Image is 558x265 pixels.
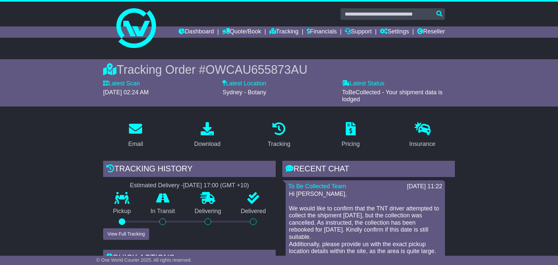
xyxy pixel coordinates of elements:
[341,140,360,149] div: Pricing
[282,161,455,179] div: RECENT CHAT
[288,183,346,190] a: To Be Collected Team
[185,208,231,215] p: Delivering
[103,89,149,96] span: [DATE] 02:24 AM
[103,63,455,77] div: Tracking Order #
[269,26,299,38] a: Tracking
[405,120,440,151] a: Insurance
[342,80,384,87] label: Latest Status
[103,80,140,87] label: Latest Scan
[194,140,220,149] div: Download
[345,26,372,38] a: Support
[307,26,337,38] a: Financials
[231,208,276,215] p: Delivered
[222,26,261,38] a: Quote/Book
[103,161,276,179] div: Tracking history
[268,140,290,149] div: Tracking
[124,120,147,151] a: Email
[103,208,141,215] p: Pickup
[409,140,435,149] div: Insurance
[103,228,149,240] button: View Full Tracking
[183,182,249,189] div: [DATE] 17:00 (GMT +10)
[417,26,445,38] a: Reseller
[96,257,192,263] span: © One World Courier 2025. All rights reserved.
[380,26,409,38] a: Settings
[337,120,364,151] a: Pricing
[179,26,214,38] a: Dashboard
[141,208,185,215] p: In Transit
[222,89,266,96] span: Sydney - Botany
[206,63,307,76] span: OWCAU655873AU
[103,182,276,189] div: Estimated Delivery -
[342,89,443,103] span: ToBeCollected - Your shipment data is lodged
[128,140,143,149] div: Email
[222,80,266,87] label: Latest Location
[407,183,442,190] div: [DATE] 11:22
[190,120,225,151] a: Download
[263,120,295,151] a: Tracking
